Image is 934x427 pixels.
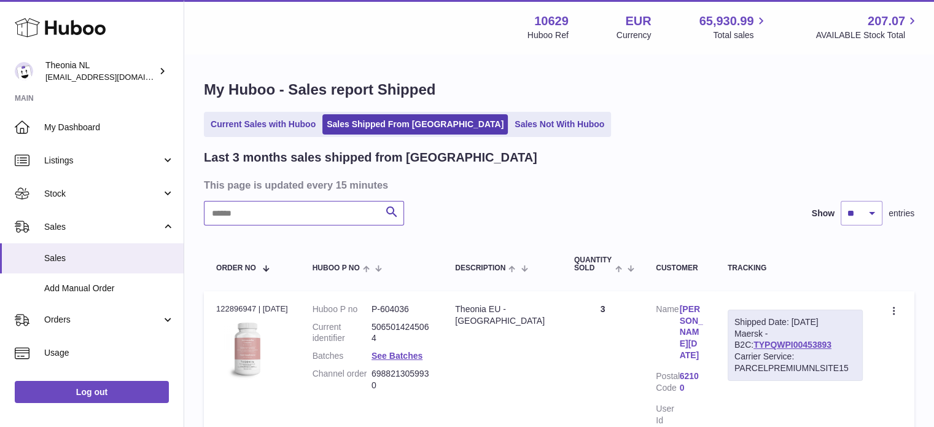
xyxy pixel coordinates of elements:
span: Order No [216,264,256,272]
dd: 6988213059930 [372,368,430,391]
span: Listings [44,155,162,166]
a: [PERSON_NAME][DATE] [680,304,703,361]
h2: Last 3 months sales shipped from [GEOGRAPHIC_DATA] [204,149,537,166]
span: [EMAIL_ADDRESS][DOMAIN_NAME] [45,72,181,82]
a: See Batches [372,351,422,361]
a: Sales Not With Huboo [510,114,609,135]
div: Maersk - B2C: [728,310,863,381]
h1: My Huboo - Sales report Shipped [204,80,914,100]
a: 65,930.99 Total sales [699,13,768,41]
dd: 5065014245064 [372,321,430,345]
strong: 10629 [534,13,569,29]
span: entries [889,208,914,219]
span: Usage [44,347,174,359]
img: info@wholesomegoods.eu [15,62,33,80]
span: Huboo P no [313,264,360,272]
dt: Name [656,304,679,364]
div: Currency [617,29,652,41]
a: Sales Shipped From [GEOGRAPHIC_DATA] [322,114,508,135]
div: Theonia EU - [GEOGRAPHIC_DATA] [455,304,550,327]
span: Add Manual Order [44,283,174,294]
a: TYPQWPI00453893 [753,340,831,350]
dt: Batches [313,350,372,362]
a: Log out [15,381,169,403]
dt: Huboo P no [313,304,372,315]
dt: Channel order [313,368,372,391]
img: 106291725893222.jpg [216,318,278,380]
strong: EUR [625,13,651,29]
div: Shipped Date: [DATE] [734,316,856,328]
span: AVAILABLE Stock Total [815,29,919,41]
div: Carrier Service: PARCELPREMIUMNLSITE15 [734,351,856,374]
div: Theonia NL [45,60,156,83]
div: 122896947 | [DATE] [216,304,288,315]
span: Quantity Sold [574,256,612,272]
dt: User Id [656,403,679,426]
span: Stock [44,188,162,200]
span: Sales [44,221,162,233]
span: Total sales [713,29,768,41]
dt: Current identifier [313,321,372,345]
span: 207.07 [868,13,905,29]
div: Huboo Ref [527,29,569,41]
div: Customer [656,264,703,272]
span: Description [455,264,505,272]
dd: P-604036 [372,304,430,315]
label: Show [812,208,835,219]
a: 207.07 AVAILABLE Stock Total [815,13,919,41]
span: Orders [44,314,162,326]
a: Current Sales with Huboo [206,114,320,135]
h3: This page is updated every 15 minutes [204,178,911,192]
span: 65,930.99 [699,13,753,29]
span: Sales [44,253,174,264]
div: Tracking [728,264,863,272]
span: My Dashboard [44,122,174,133]
a: 62100 [680,370,703,394]
dt: Postal Code [656,370,679,397]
